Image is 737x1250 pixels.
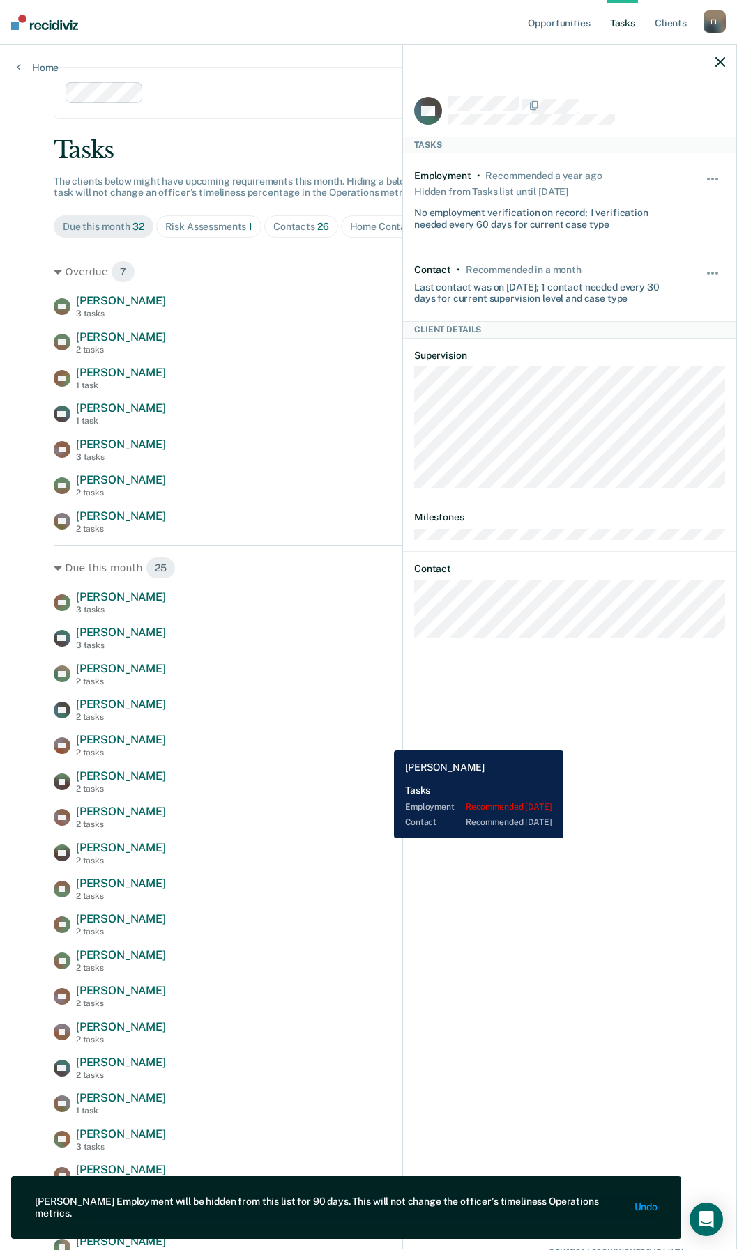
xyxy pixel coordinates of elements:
div: 1 task [76,380,166,390]
div: 2 tasks [76,677,166,686]
div: 3 tasks [76,605,166,615]
img: Recidiviz [11,15,78,30]
span: [PERSON_NAME] [76,401,166,415]
span: [PERSON_NAME] [76,877,166,890]
div: No employment verification on record; 1 verification needed every 60 days for current case type [414,201,674,231]
button: Undo [635,1202,658,1214]
div: Client Details [403,321,736,338]
div: 3 tasks [76,1142,166,1152]
div: Recommended in a month [466,264,582,276]
span: [PERSON_NAME] [76,438,166,451]
div: Risk Assessments [165,221,253,233]
div: 2 tasks [76,488,166,497]
span: [PERSON_NAME] [76,841,166,854]
dt: Milestones [414,511,725,523]
span: [PERSON_NAME] [76,626,166,639]
span: [PERSON_NAME] [76,662,166,675]
div: Employment [414,170,471,182]
span: [PERSON_NAME] [76,805,166,818]
span: [PERSON_NAME] [76,1020,166,1033]
span: [PERSON_NAME] [76,769,166,782]
span: 25 [146,557,176,579]
div: 3 tasks [76,309,166,318]
div: Overdue [54,261,683,283]
div: Open Intercom Messenger [690,1203,723,1236]
div: 2 tasks [76,748,166,757]
div: 2 tasks [76,856,166,865]
span: [PERSON_NAME] [76,912,166,925]
div: • [477,170,480,182]
span: [PERSON_NAME] [76,733,166,746]
span: [PERSON_NAME] [76,1056,166,1069]
dt: Contact [414,563,725,575]
span: [PERSON_NAME] [76,984,166,997]
span: 26 [317,221,329,232]
div: • [457,264,460,276]
div: Last contact was on [DATE]; 1 contact needed every 30 days for current supervision level and case... [414,276,674,305]
div: 1 task [76,1106,166,1116]
span: [PERSON_NAME] [76,948,166,962]
div: Contacts [273,221,329,233]
span: [PERSON_NAME] [76,1163,166,1176]
div: 2 tasks [76,998,166,1008]
span: [PERSON_NAME] [76,473,166,486]
div: Tasks [403,137,736,153]
div: 3 tasks [76,452,166,462]
div: 2 tasks [76,524,166,534]
div: 2 tasks [76,819,166,829]
div: 2 tasks [76,1070,166,1080]
span: [PERSON_NAME] [76,1127,166,1141]
span: 7 [111,261,135,283]
div: 1 task [76,416,166,426]
span: [PERSON_NAME] [76,1235,166,1248]
div: 2 tasks [76,927,166,936]
div: Hidden from Tasks list until [DATE] [414,182,568,201]
div: [PERSON_NAME] Employment will be hidden from this list for 90 days. This will not change the offi... [35,1196,623,1219]
dt: Supervision [414,350,725,362]
div: Due this month [63,221,144,233]
span: [PERSON_NAME] [76,509,166,523]
div: 2 tasks [76,963,166,973]
div: 2 tasks [76,712,166,722]
span: [PERSON_NAME] [76,294,166,307]
span: [PERSON_NAME] [76,1091,166,1104]
div: 2 tasks [76,891,166,901]
div: 2 tasks [76,784,166,794]
div: Contact [414,264,451,276]
div: Home Contacts [350,221,429,233]
div: 2 tasks [76,345,166,355]
span: 32 [132,221,144,232]
span: [PERSON_NAME] [76,590,166,603]
div: F L [704,10,726,33]
span: The clients below might have upcoming requirements this month. Hiding a below task will not chang... [54,176,418,199]
div: Recommended a year ago [485,170,602,182]
span: [PERSON_NAME] [76,366,166,379]
div: 3 tasks [76,640,166,650]
span: [PERSON_NAME] [76,697,166,711]
span: [PERSON_NAME] [76,330,166,344]
div: Tasks [54,136,683,164]
div: 2 tasks [76,1035,166,1044]
div: Due this month [54,557,683,579]
a: Home [17,61,59,74]
span: 1 [248,221,252,232]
